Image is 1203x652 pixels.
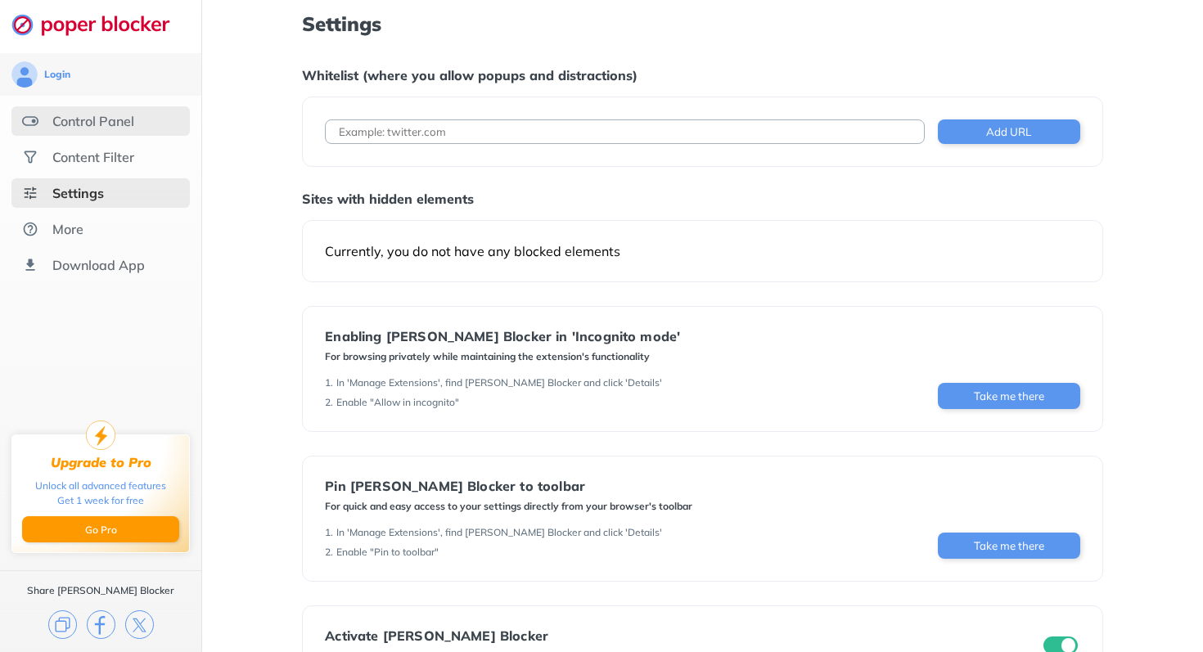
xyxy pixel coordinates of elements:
div: Enable "Allow in incognito" [336,396,459,409]
button: Take me there [938,383,1080,409]
img: facebook.svg [87,610,115,639]
div: Enable "Pin to toolbar" [336,546,439,559]
img: social.svg [22,149,38,165]
div: More [52,221,83,237]
div: Pin [PERSON_NAME] Blocker to toolbar [325,479,692,493]
img: features.svg [22,113,38,129]
img: settings-selected.svg [22,185,38,201]
div: Sites with hidden elements [302,191,1102,207]
div: 2 . [325,546,333,559]
button: Add URL [938,119,1080,144]
h1: Settings [302,13,1102,34]
div: 2 . [325,396,333,409]
div: Control Panel [52,113,134,129]
div: In 'Manage Extensions', find [PERSON_NAME] Blocker and click 'Details' [336,376,662,389]
img: about.svg [22,221,38,237]
img: upgrade-to-pro.svg [86,420,115,450]
div: In 'Manage Extensions', find [PERSON_NAME] Blocker and click 'Details' [336,526,662,539]
div: Unlock all advanced features [35,479,166,493]
img: avatar.svg [11,61,38,88]
input: Example: twitter.com [325,119,924,144]
button: Take me there [938,533,1080,559]
div: Activate [PERSON_NAME] Blocker [325,628,548,643]
div: Download App [52,257,145,273]
div: Currently, you do not have any blocked elements [325,243,1079,259]
div: Get 1 week for free [57,493,144,508]
div: Settings [52,185,104,201]
div: 1 . [325,526,333,539]
div: For quick and easy access to your settings directly from your browser's toolbar [325,500,692,513]
div: 1 . [325,376,333,389]
div: Whitelist (where you allow popups and distractions) [302,67,1102,83]
div: Upgrade to Pro [51,455,151,470]
div: Share [PERSON_NAME] Blocker [27,584,174,597]
img: x.svg [125,610,154,639]
img: download-app.svg [22,257,38,273]
div: Enabling [PERSON_NAME] Blocker in 'Incognito mode' [325,329,680,344]
div: Login [44,68,70,81]
button: Go Pro [22,516,179,542]
div: For browsing privately while maintaining the extension's functionality [325,350,680,363]
div: Content Filter [52,149,134,165]
img: logo-webpage.svg [11,13,187,36]
img: copy.svg [48,610,77,639]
